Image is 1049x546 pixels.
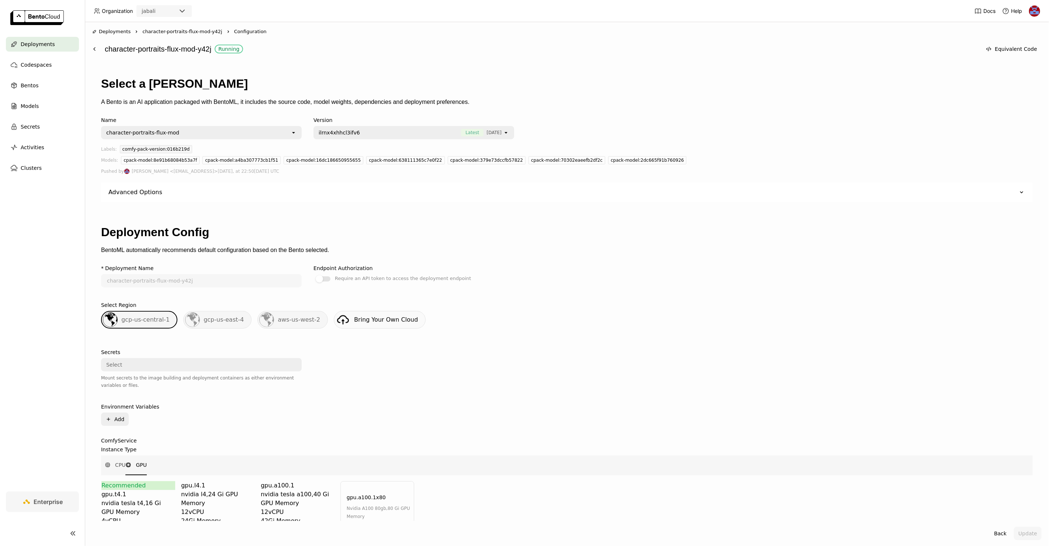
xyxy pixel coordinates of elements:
div: 12 vCPU [181,508,255,517]
img: Jhonatan Oliveira [1029,6,1040,17]
h1: Deployment Config [101,225,1033,239]
span: nvidia l4 [181,491,206,498]
div: Mount secrets to the image building and deployment containers as either environment variables or ... [101,374,302,389]
span: GPU [136,461,147,469]
svg: Right [134,29,139,35]
div: 12 vCPU [261,508,335,517]
div: cpack-model:70302eaeefb2df2c [529,156,605,164]
svg: Right [225,29,231,35]
nav: Breadcrumbs navigation [92,28,1042,35]
button: Equivalent Code [982,42,1042,56]
a: Models [6,99,79,113]
a: Docs [974,7,996,15]
span: aws-us-west-2 [278,316,320,323]
div: Help [1002,7,1022,15]
span: Secrets [21,122,40,131]
div: gpu.a100.1 [261,481,335,490]
div: Models: [101,156,118,167]
div: aws-us-west-2 [257,311,328,329]
div: Running [218,46,239,52]
h1: Select a [PERSON_NAME] [101,77,1033,91]
div: gpu.t4.1 [101,490,175,499]
div: Deployments [92,28,131,35]
span: gcp-us-east-4 [204,316,244,323]
div: Name [101,117,302,123]
div: Require an API token to access the deployment endpoint [335,274,471,283]
span: ilrnx4xhhcl3ifv6 [319,129,360,136]
span: gcp-us-central-1 [121,316,170,323]
span: nvidia a100 80gb [347,506,386,511]
span: character-portraits-flux-mod-y42j [142,28,222,35]
span: Enterprise [34,498,63,505]
span: Deployments [99,28,131,35]
div: cpack-model:2dc665f91b760926 [608,156,687,164]
a: Enterprise [6,491,79,512]
input: Selected [object Object]. [502,129,503,136]
svg: Down [1018,189,1025,196]
div: cpack-model:379e73dccfb57822 [448,156,526,164]
svg: open [291,130,297,136]
span: Models [21,102,39,111]
div: 4 vCPU [101,517,175,525]
div: Endpoint Authorization [314,265,373,271]
a: Bentos [6,78,79,93]
div: gcp-us-central-1 [101,311,177,329]
input: Selected jabali. [156,8,157,15]
div: Recommended [101,481,175,490]
input: name of deployment (autogenerated if blank) [102,275,301,287]
div: Instance Type [101,447,136,452]
div: 12 vCPU [347,521,410,529]
span: Activities [21,143,44,152]
img: Jhonatan Oliveira [124,169,129,174]
a: Activities [6,140,79,155]
span: Help [1011,8,1022,14]
span: Bring Your Own Cloud [354,316,418,323]
div: character-portraits-flux-mod [106,129,179,136]
div: , 80 Gi GPU Memory [347,504,410,521]
div: gcp-us-east-4 [183,311,252,329]
span: Clusters [21,164,42,172]
p: A Bento is an AI application packaged with BentoML, it includes the source code, model weights, d... [101,99,1033,105]
button: Back [990,527,1011,540]
span: CPU [115,461,125,469]
div: Environment Variables [101,404,159,410]
div: Secrets [101,349,120,355]
div: cpack-model:a4ba307773cb1f51 [202,156,281,164]
span: [PERSON_NAME] <[EMAIL_ADDRESS]> [132,167,218,175]
svg: Plus [105,416,111,422]
a: Bring Your Own Cloud [334,311,426,329]
span: Bentos [21,81,38,90]
p: BentoML automatically recommends default configuration based on the Bento selected. [101,247,1033,253]
button: Update [1014,527,1042,540]
div: Deployment Name [105,265,153,271]
div: character-portraits-flux-mod-y42j [105,42,978,56]
span: nvidia tesla t4 [101,500,143,507]
div: gpu.a100.1x80 [347,493,386,501]
span: Docs [983,8,996,14]
div: Labels: [101,145,117,156]
div: gpu.l4.1 [181,481,255,490]
div: cpack-model:638111365c7e0f22 [366,156,444,164]
button: Add [101,413,129,426]
span: Organization [102,8,133,14]
span: Configuration [234,28,267,35]
a: Codespaces [6,57,79,72]
a: Secrets [6,119,79,134]
div: comfy-pack-version:016b219d [120,145,192,153]
span: Latest [461,129,484,136]
div: Version [314,117,514,123]
div: Pushed by [DATE], at 22:50[DATE] UTC [101,167,1033,175]
div: jabali [142,7,156,15]
div: , 24 Gi GPU Memory [181,490,255,508]
img: logo [10,10,64,25]
a: Clusters [6,161,79,175]
a: Deployments [6,37,79,52]
div: , 16 Gi GPU Memory [101,499,175,517]
div: , 40 Gi GPU Memory [261,490,335,508]
div: Advanced Options [101,183,1033,202]
div: Select [106,361,122,368]
span: nvidia tesla a100 [261,491,312,498]
span: [DATE] [487,129,502,136]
